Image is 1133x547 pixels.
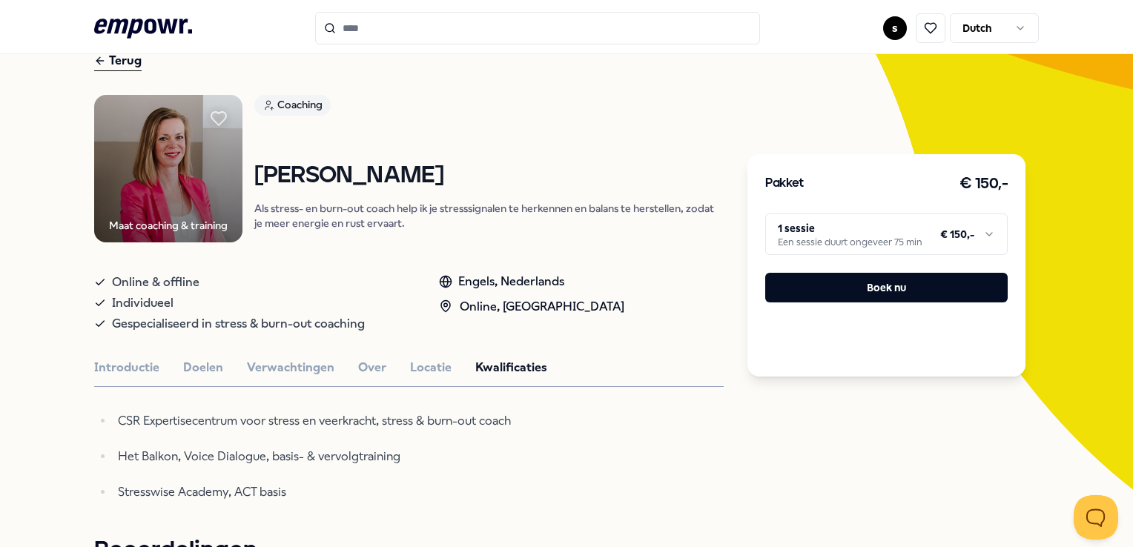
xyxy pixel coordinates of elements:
[439,272,624,291] div: Engels, Nederlands
[109,217,228,233] div: Maat coaching & training
[475,358,547,377] button: Kwalificaties
[254,163,724,189] h1: [PERSON_NAME]
[358,358,386,377] button: Over
[118,411,576,431] p: CSR Expertisecentrum voor stress en veerkracht, stress & burn-out coach
[315,12,760,44] input: Search for products, categories or subcategories
[959,172,1008,196] h3: € 150,-
[439,297,624,316] div: Online, [GEOGRAPHIC_DATA]
[254,201,724,231] p: Als stress- en burn-out coach help ik je stresssignalen te herkennen en balans te herstellen, zod...
[765,174,804,193] h3: Pakket
[118,446,576,467] p: Het Balkon, Voice Dialogue, basis- & vervolgtraining
[883,16,907,40] button: s
[410,358,452,377] button: Locatie
[247,358,334,377] button: Verwachtingen
[112,272,199,293] span: Online & offline
[94,358,159,377] button: Introductie
[1074,495,1118,540] iframe: Help Scout Beacon - Open
[94,51,142,71] div: Terug
[254,95,724,121] a: Coaching
[765,273,1008,302] button: Boek nu
[183,358,223,377] button: Doelen
[118,482,576,503] p: Stresswise Academy, ACT basis
[94,95,242,242] img: Product Image
[112,293,174,314] span: Individueel
[112,314,365,334] span: Gespecialiseerd in stress & burn-out coaching
[254,95,331,116] div: Coaching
